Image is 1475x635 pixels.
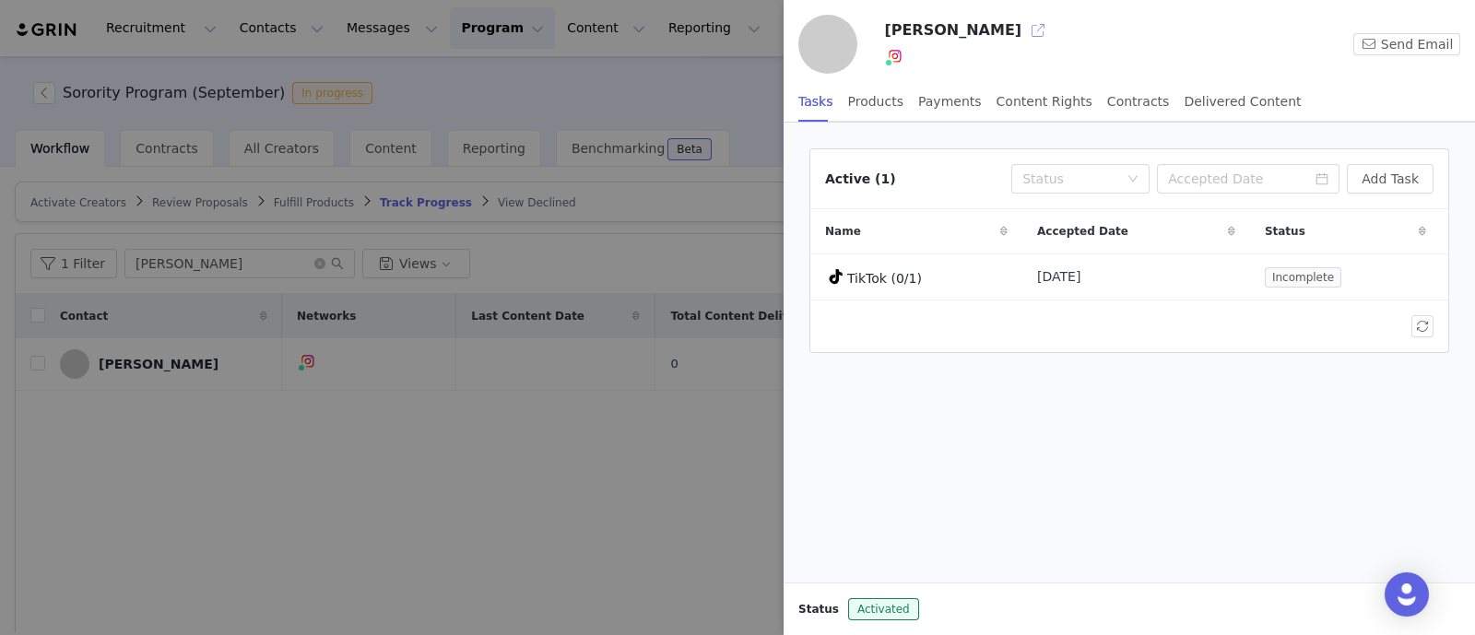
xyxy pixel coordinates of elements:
[888,49,903,64] img: instagram.svg
[1157,164,1339,194] input: Accepted Date
[848,598,919,620] span: Activated
[1265,223,1305,240] span: Status
[918,81,982,123] div: Payments
[809,148,1449,353] article: Active
[1127,173,1139,186] i: icon: down
[825,223,861,240] span: Name
[1184,81,1301,123] div: Delivered Content
[825,170,896,189] div: Active (1)
[1022,170,1118,188] div: Status
[847,271,922,286] span: TikTok (0/1)
[1107,81,1170,123] div: Contracts
[798,601,839,617] span: Status
[1347,164,1434,194] button: Add Task
[884,19,1021,41] h3: [PERSON_NAME]
[1316,172,1328,185] i: icon: calendar
[798,81,833,123] div: Tasks
[1037,223,1128,240] span: Accepted Date
[997,81,1092,123] div: Content Rights
[1265,267,1341,288] span: Incomplete
[1037,267,1080,287] span: [DATE]
[1385,572,1429,617] div: Open Intercom Messenger
[848,81,903,123] div: Products
[1353,33,1460,55] button: Send Email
